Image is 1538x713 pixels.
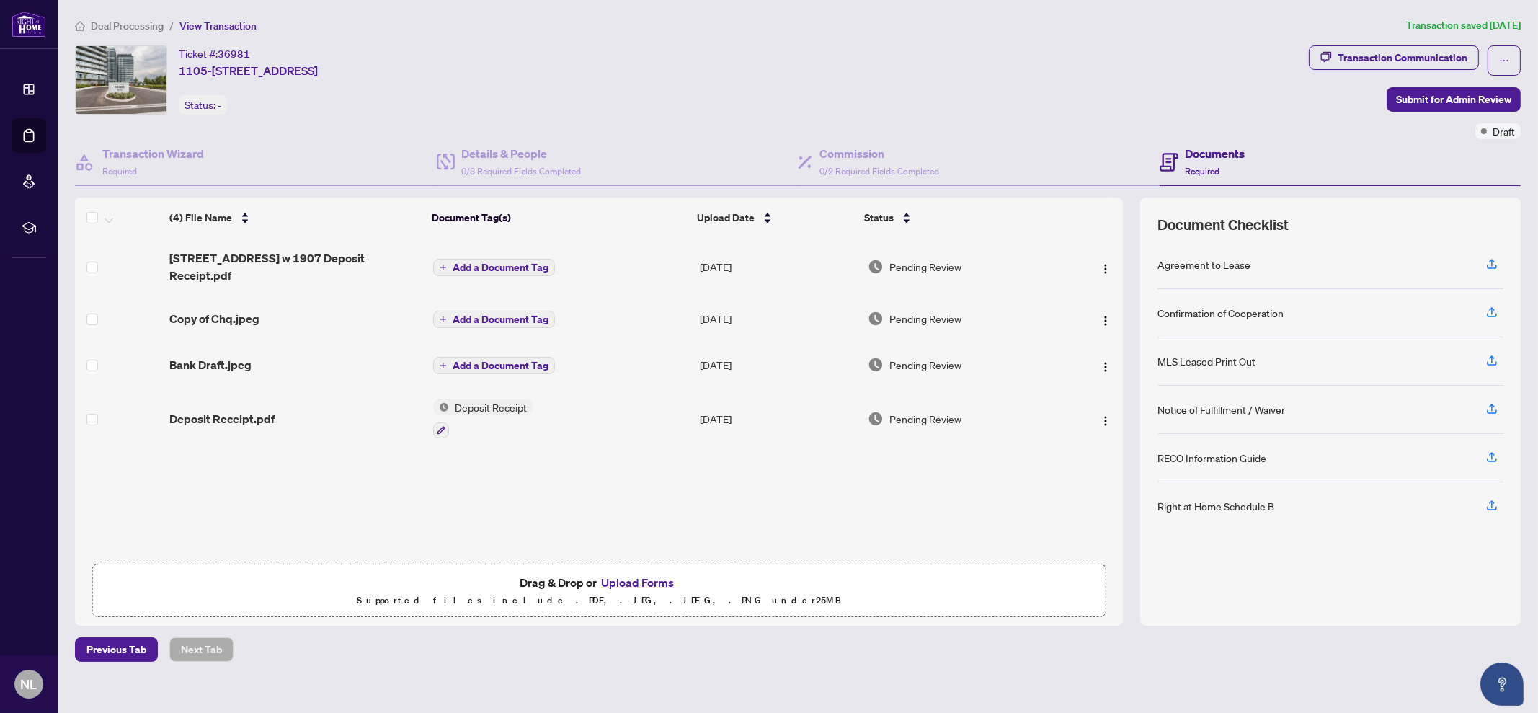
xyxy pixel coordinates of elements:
span: Required [1186,166,1220,177]
button: Logo [1094,407,1117,430]
span: home [75,21,85,31]
img: Logo [1100,415,1111,427]
button: Next Tab [169,637,234,662]
span: 1105-[STREET_ADDRESS] [179,62,318,79]
span: Add a Document Tag [453,262,548,273]
div: Transaction Communication [1338,46,1467,69]
td: [DATE] [694,238,862,296]
span: plus [440,316,447,323]
span: [STREET_ADDRESS] w 1907 Deposit Receipt.pdf [169,249,422,284]
h4: Transaction Wizard [102,145,204,162]
span: (4) File Name [169,210,232,226]
div: Right at Home Schedule B [1157,498,1274,514]
div: Agreement to Lease [1157,257,1250,273]
th: Status [858,198,1062,238]
button: Logo [1094,353,1117,376]
button: Add a Document Tag [433,311,555,328]
span: Upload Date [697,210,755,226]
div: Notice of Fulfillment / Waiver [1157,402,1285,417]
span: Submit for Admin Review [1396,88,1511,111]
button: Open asap [1480,663,1524,706]
span: Pending Review [889,259,961,275]
img: logo [12,11,46,37]
button: Add a Document Tag [433,357,555,374]
span: 0/3 Required Fields Completed [462,166,582,177]
span: Drag & Drop or [520,573,678,592]
span: Deal Processing [91,19,164,32]
img: Status Icon [433,399,449,415]
span: - [218,99,221,112]
div: Status: [179,95,227,115]
button: Add a Document Tag [433,259,555,276]
img: IMG-W12093946_1.jpg [76,46,166,114]
h4: Documents [1186,145,1245,162]
th: Upload Date [691,198,858,238]
span: Drag & Drop orUpload FormsSupported files include .PDF, .JPG, .JPEG, .PNG under25MB [93,564,1105,618]
p: Supported files include .PDF, .JPG, .JPEG, .PNG under 25 MB [102,592,1096,609]
span: Copy of Chq.jpeg [169,310,259,327]
img: Document Status [868,357,884,373]
h4: Commission [819,145,939,162]
span: Pending Review [889,311,961,327]
img: Document Status [868,311,884,327]
td: [DATE] [694,388,862,450]
button: Logo [1094,307,1117,330]
th: (4) File Name [164,198,427,238]
img: Logo [1100,263,1111,275]
span: Required [102,166,137,177]
td: [DATE] [694,342,862,388]
img: Logo [1100,315,1111,327]
span: Pending Review [889,411,961,427]
th: Document Tag(s) [426,198,691,238]
span: Add a Document Tag [453,360,548,371]
li: / [169,17,174,34]
span: Status [864,210,894,226]
button: Upload Forms [597,573,678,592]
img: Logo [1100,361,1111,373]
button: Status IconDeposit Receipt [433,399,533,438]
td: [DATE] [694,296,862,342]
article: Transaction saved [DATE] [1406,17,1521,34]
span: Bank Draft.jpeg [169,356,252,373]
span: Draft [1493,123,1515,139]
span: Pending Review [889,357,961,373]
span: Previous Tab [86,638,146,661]
span: Deposit Receipt [449,399,533,415]
div: MLS Leased Print Out [1157,353,1255,369]
span: Add a Document Tag [453,314,548,324]
div: Ticket #: [179,45,250,62]
div: Confirmation of Cooperation [1157,305,1284,321]
button: Previous Tab [75,637,158,662]
button: Logo [1094,255,1117,278]
img: Document Status [868,259,884,275]
span: NL [21,674,37,694]
span: plus [440,362,447,369]
span: 36981 [218,48,250,61]
h4: Details & People [462,145,582,162]
button: Transaction Communication [1309,45,1479,70]
button: Submit for Admin Review [1387,87,1521,112]
button: Add a Document Tag [433,310,555,329]
button: Add a Document Tag [433,356,555,375]
div: RECO Information Guide [1157,450,1266,466]
img: Document Status [868,411,884,427]
span: plus [440,264,447,271]
span: View Transaction [179,19,257,32]
span: Document Checklist [1157,215,1289,235]
span: ellipsis [1499,56,1509,66]
span: Deposit Receipt.pdf [169,410,275,428]
span: 0/2 Required Fields Completed [819,166,939,177]
button: Add a Document Tag [433,258,555,277]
